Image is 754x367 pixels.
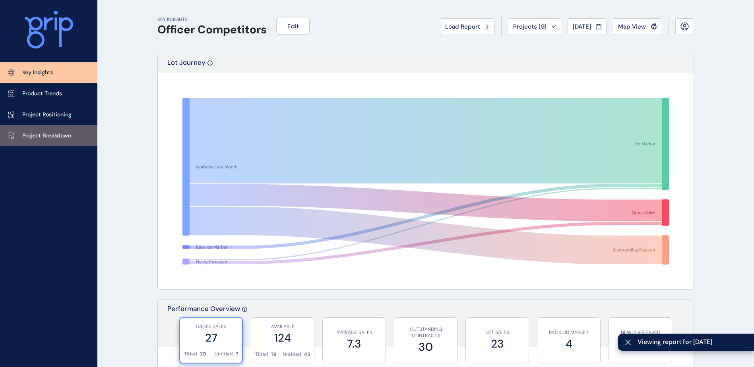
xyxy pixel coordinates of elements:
label: 7.3 [327,336,382,352]
p: BACK ON MARKET [541,329,596,336]
p: 79 [271,351,277,358]
p: Lot Journey [167,58,205,73]
p: Project Breakdown [22,132,71,140]
p: Untitled [283,351,301,358]
p: Performance Overview [167,304,240,347]
span: Viewing report for [DATE] [638,338,748,346]
span: Load Report [445,23,480,31]
p: NET SALES [470,329,525,336]
label: 4 [541,336,596,352]
p: Titled [184,351,197,357]
p: 45 [304,351,310,358]
p: Project Positioning [22,111,72,119]
label: 124 [255,330,310,346]
span: Map View [618,23,646,31]
p: 7 [236,351,238,357]
button: [DATE] [568,18,607,35]
p: AVAILABLE [255,323,310,330]
p: NEWLY RELEASED [613,329,668,336]
button: Projects (9) [508,18,561,35]
label: 27 [184,330,238,346]
p: Untitled [215,351,233,357]
p: OUTSTANDING CONTRACTS [398,326,453,340]
label: 30 [398,339,453,355]
button: Edit [276,18,310,35]
p: GROSS SALES [184,323,238,330]
p: Key Insights [22,69,53,77]
span: [DATE] [573,23,591,31]
label: 6 [613,336,668,352]
p: Product Trends [22,90,62,98]
h1: Officer Competitors [157,23,267,37]
p: Titled [255,351,268,358]
p: AVERAGE SALES [327,329,382,336]
p: KEY INSIGHTS [157,16,267,23]
p: 20 [200,351,206,357]
label: 23 [470,336,525,352]
button: Load Report [440,18,495,35]
button: Map View [613,18,662,35]
span: Projects ( 9 ) [513,23,547,31]
span: Edit [287,22,299,30]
